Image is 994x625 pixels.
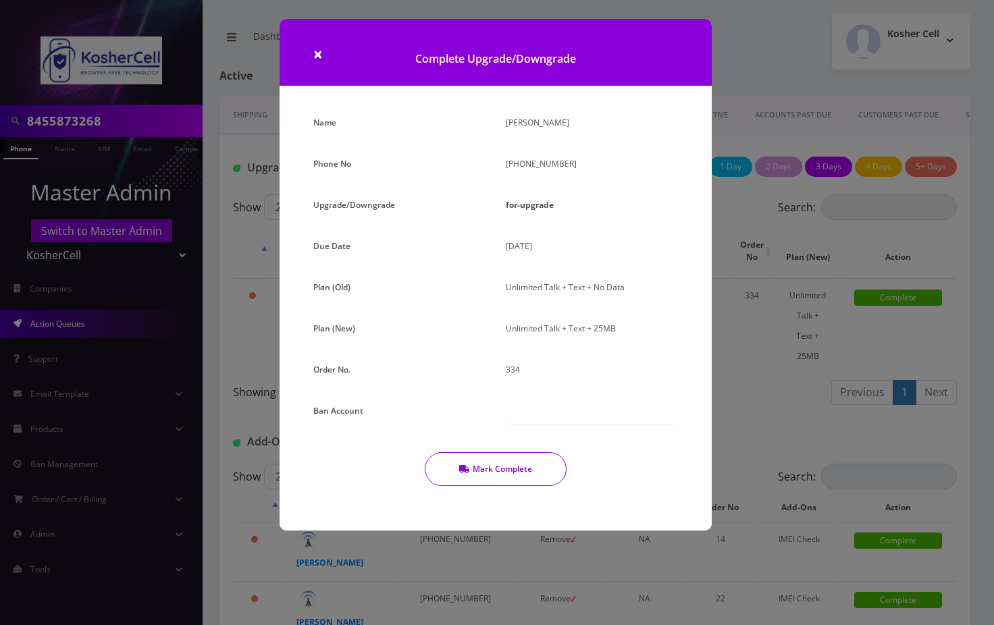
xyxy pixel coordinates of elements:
p: [PHONE_NUMBER] [506,154,678,173]
label: Name [313,113,336,132]
label: Plan (Old) [313,277,350,297]
label: Due Date [313,236,350,256]
label: Plan (New) [313,319,355,338]
p: [PERSON_NAME] [506,113,678,132]
p: Unlimited Talk + Text + No Data [506,277,678,297]
p: [DATE] [506,236,678,256]
p: Unlimited Talk + Text + 25MB [506,319,678,338]
label: Ban Account [313,401,363,420]
label: Order No. [313,360,350,379]
span: × [313,43,323,65]
h1: Complete Upgrade/Downgrade [280,19,712,86]
button: Mark Complete [425,452,567,486]
label: Phone No [313,154,351,173]
label: Upgrade/Downgrade [313,195,395,215]
button: Close [313,46,323,62]
strong: for-upgrade [506,199,554,211]
p: 334 [506,360,678,379]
